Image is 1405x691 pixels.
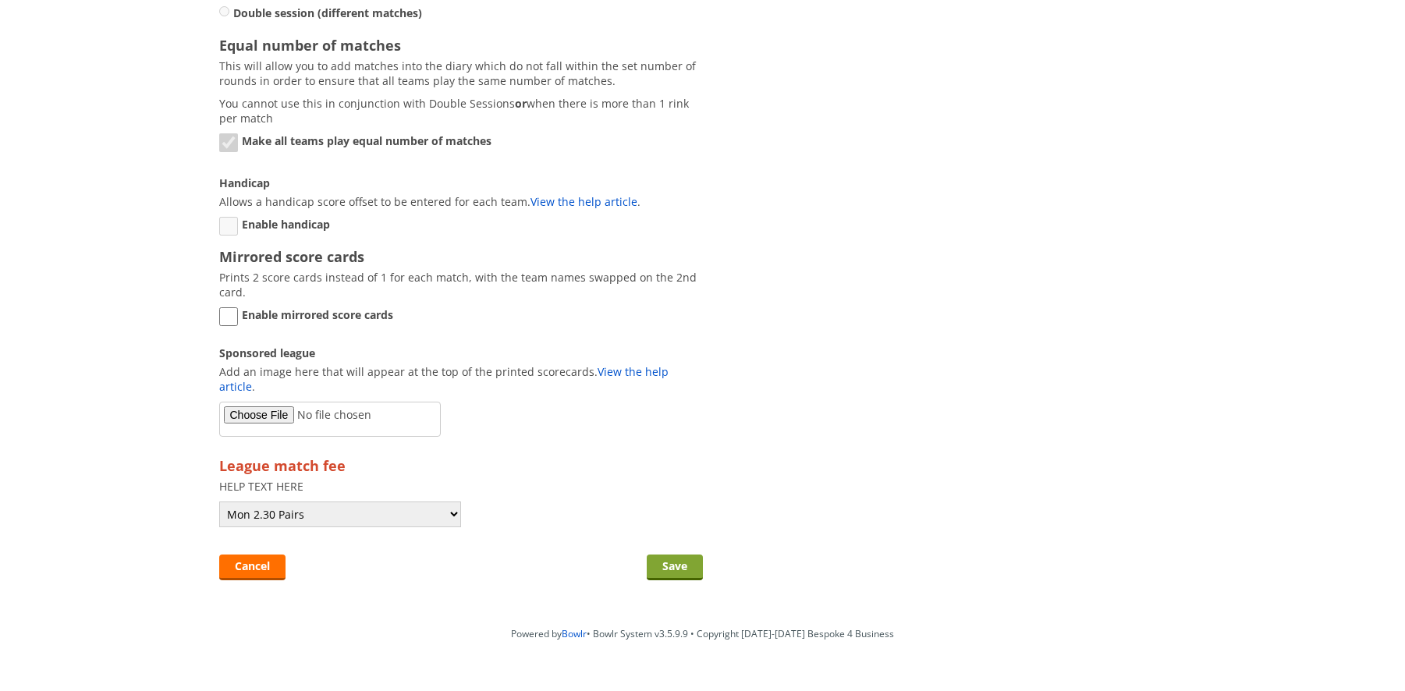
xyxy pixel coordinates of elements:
[219,175,703,190] label: Handicap
[219,194,703,209] p: Allows a handicap score offset to be entered for each team. .
[219,5,703,20] label: Double session (different matches)
[219,96,703,126] p: You cannot use this in conjunction with Double Sessions when there is more than 1 rink per match
[515,96,527,111] strong: or
[219,247,703,266] label: Mirrored score cards
[219,36,703,55] label: Equal number of matches
[219,345,703,360] label: Sponsored league
[219,307,703,322] label: Enable mirrored score cards
[219,217,238,236] input: Enable handicap
[511,627,894,640] span: Powered by • Bowlr System v3.5.9.9 • Copyright [DATE]-[DATE] Bespoke 4 Business
[219,5,229,17] input: Double session (different matches)
[219,133,703,148] label: Make all teams play equal number of matches
[219,58,703,88] p: This will allow you to add matches into the diary which do not fall within the set number of roun...
[219,364,669,394] a: View the help article
[219,217,703,232] label: Enable handicap
[219,270,703,299] p: Prints 2 score cards instead of 1 for each match, with the team names swapped on the 2nd card.
[647,555,703,580] input: Save
[219,479,703,494] p: HELP TEXT HERE
[219,364,703,394] p: Add an image here that will appear at the top of the printed scorecards. .
[219,555,286,580] a: Cancel
[530,194,637,209] a: View the help article
[562,627,587,640] a: Bowlr
[219,307,238,326] input: Enable mirrored score cards
[219,456,703,475] label: League match fee
[219,133,238,152] input: Make all teams play equal number of matches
